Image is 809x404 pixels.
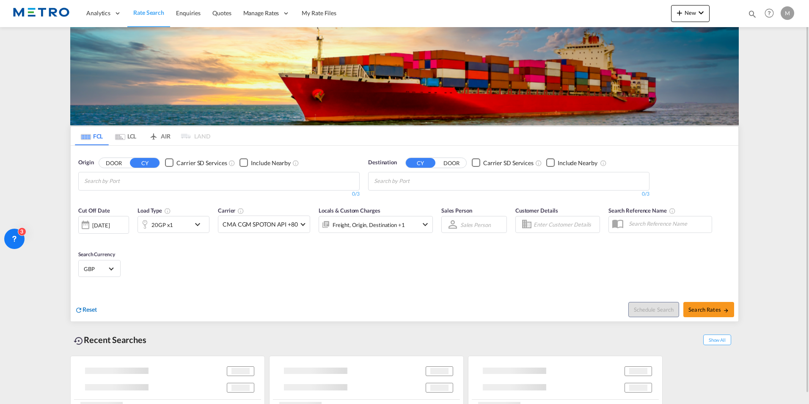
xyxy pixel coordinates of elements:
span: Search Currency [78,251,115,257]
span: GBP [84,265,107,273]
div: icon-magnify [748,9,757,22]
md-icon: Unchecked: Ignores neighbouring ports when fetching rates.Checked : Includes neighbouring ports w... [600,160,607,166]
md-icon: icon-information-outline [164,208,171,214]
button: CY [130,158,160,168]
span: Search Reference Name [608,207,676,214]
button: DOOR [99,158,129,168]
span: Destination [368,158,397,167]
md-icon: icon-airplane [149,131,159,138]
span: Analytics [86,9,110,17]
div: [DATE] [78,216,129,234]
span: Quotes [212,9,231,17]
div: [DATE] [92,221,110,229]
span: New [674,9,706,16]
md-select: Select Currency: £ GBPUnited Kingdom Pound [83,263,116,275]
md-checkbox: Checkbox No Ink [165,158,227,167]
button: Search Ratesicon-arrow-right [683,302,734,317]
div: 20GP x1 [151,219,173,231]
div: Recent Searches [70,330,150,349]
div: M [781,6,794,20]
div: Help [762,6,781,21]
span: Sales Person [441,207,472,214]
button: DOOR [437,158,466,168]
span: Origin [78,158,94,167]
span: Search Rates [688,306,729,313]
div: OriginDOOR CY Checkbox No InkUnchecked: Search for CY (Container Yard) services for all selected ... [71,146,738,321]
span: Reset [83,306,97,313]
input: Chips input. [374,174,454,188]
input: Enter Customer Details [534,218,597,231]
md-icon: icon-chevron-down [193,219,207,230]
md-pagination-wrapper: Use the left and right arrow keys to navigate between tabs [75,127,210,145]
md-tab-item: LCL [109,127,143,145]
span: Customer Details [515,207,558,214]
div: 20GP x1icon-chevron-down [138,216,209,233]
md-icon: The selected Trucker/Carrierwill be displayed in the rate results If the rates are from another f... [237,208,244,214]
span: Carrier [218,207,244,214]
md-icon: Unchecked: Search for CY (Container Yard) services for all selected carriers.Checked : Search for... [228,160,235,166]
md-icon: icon-chevron-down [420,219,430,230]
span: Locals & Custom Charges [319,207,380,214]
input: Chips input. [84,174,165,188]
md-checkbox: Checkbox No Ink [239,158,291,167]
md-icon: icon-plus 400-fg [674,8,685,18]
span: Rate Search [133,9,164,16]
md-icon: Your search will be saved by the below given name [669,208,676,214]
button: Note: By default Schedule search will only considerorigin ports, destination ports and cut off da... [628,302,679,317]
md-chips-wrap: Chips container with autocompletion. Enter the text area, type text to search, and then use the u... [373,172,458,188]
md-icon: icon-chevron-down [696,8,706,18]
img: 25181f208a6c11efa6aa1bf80d4cef53.png [13,4,70,23]
md-icon: icon-magnify [748,9,757,19]
div: icon-refreshReset [75,305,97,315]
img: LCL+%26+FCL+BACKGROUND.png [70,27,739,125]
span: CMA CGM SPOTON API +80 [223,220,298,229]
md-checkbox: Checkbox No Ink [472,158,534,167]
div: Freight Origin Destination Factory Stuffing [333,219,405,231]
md-icon: icon-arrow-right [723,307,729,313]
button: CY [406,158,435,168]
md-icon: icon-refresh [75,306,83,314]
div: Include Nearby [251,159,291,167]
md-datepicker: Select [78,233,85,244]
span: Help [762,6,776,20]
md-icon: Unchecked: Ignores neighbouring ports when fetching rates.Checked : Includes neighbouring ports w... [292,160,299,166]
md-select: Sales Person [460,219,492,231]
input: Search Reference Name [625,217,712,230]
span: Cut Off Date [78,207,110,214]
span: Manage Rates [243,9,279,17]
button: icon-plus 400-fgNewicon-chevron-down [671,5,710,22]
span: Load Type [138,207,171,214]
md-checkbox: Checkbox No Ink [546,158,597,167]
md-tab-item: AIR [143,127,176,145]
md-tab-item: FCL [75,127,109,145]
div: Carrier SD Services [483,159,534,167]
div: Include Nearby [558,159,597,167]
div: Carrier SD Services [176,159,227,167]
md-chips-wrap: Chips container with autocompletion. Enter the text area, type text to search, and then use the u... [83,172,168,188]
md-icon: Unchecked: Search for CY (Container Yard) services for all selected carriers.Checked : Search for... [535,160,542,166]
div: Freight Origin Destination Factory Stuffingicon-chevron-down [319,216,433,233]
div: 0/3 [78,191,360,198]
span: Enquiries [176,9,201,17]
div: 0/3 [368,191,649,198]
md-icon: icon-backup-restore [74,336,84,346]
span: My Rate Files [302,9,336,17]
span: Show All [703,335,731,345]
